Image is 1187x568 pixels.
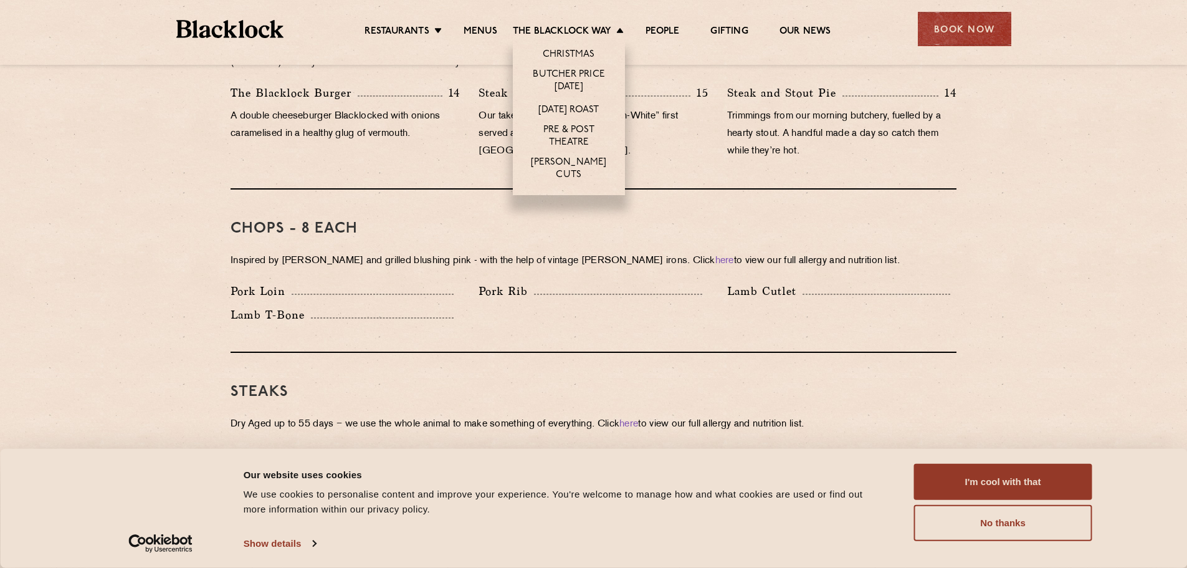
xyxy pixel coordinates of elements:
p: 14 [938,85,956,101]
div: Book Now [918,12,1011,46]
p: Trimmings from our morning butchery, fuelled by a hearty stout. A handful made a day so catch the... [727,108,956,160]
p: Pork Rib [479,282,534,300]
button: No thanks [914,505,1092,541]
a: Show details [244,534,316,553]
p: 19 [690,446,708,463]
a: Usercentrics Cookiebot - opens in a new window [106,534,215,553]
p: 15 [690,85,708,101]
a: The Blacklock Way [513,26,611,39]
a: here [619,420,638,429]
a: here [715,256,734,266]
a: Menus [464,26,497,39]
p: Rump Cap [479,446,543,463]
button: I'm cool with that [914,464,1092,500]
a: Pre & Post Theatre [525,124,613,150]
p: Lamb Cutlet [727,282,803,300]
p: 14 [442,85,460,101]
img: BL_Textured_Logo-footer-cropped.svg [176,20,284,38]
p: 18 [938,446,956,463]
a: Gifting [710,26,748,39]
p: Pork Rib-eye [727,446,803,463]
a: Christmas [543,49,595,62]
div: Our website uses cookies [244,467,886,482]
a: [DATE] Roast [538,104,599,118]
p: Inspired by [PERSON_NAME] and grilled blushing pink - with the help of vintage [PERSON_NAME] iron... [231,253,956,270]
h3: Steaks [231,384,956,400]
p: Lamb T-Bone [231,306,311,324]
a: [PERSON_NAME] Cuts [525,156,613,183]
a: Our News [779,26,831,39]
p: A double cheeseburger Blacklocked with onions caramelised in a healthy glug of vermouth. [231,108,460,143]
p: Steak Sarnie [479,84,553,102]
p: 15 [442,446,460,463]
a: Butcher Price [DATE] [525,69,613,95]
p: Our take on the classic “Steak-On-White” first served at [PERSON_NAME] in [GEOGRAPHIC_DATA] in [D... [479,108,708,160]
p: Pork Loin [231,282,292,300]
p: Steak and Stout Pie [727,84,842,102]
div: We use cookies to personalise content and improve your experience. You're welcome to manage how a... [244,487,886,517]
p: [GEOGRAPHIC_DATA] [231,446,367,463]
a: Restaurants [365,26,429,39]
h3: Chops - 8 each [231,221,956,237]
a: People [646,26,679,39]
p: The Blacklock Burger [231,84,358,102]
p: Dry Aged up to 55 days − we use the whole animal to make something of everything. Click to view o... [231,416,956,433]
